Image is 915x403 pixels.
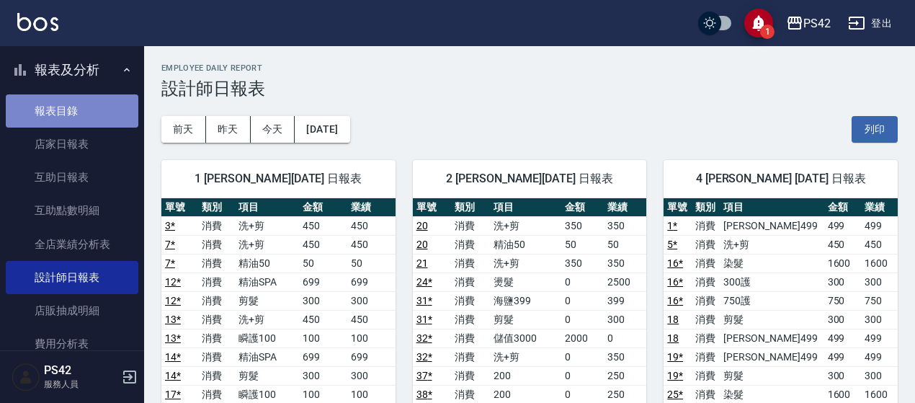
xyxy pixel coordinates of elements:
[681,172,880,186] span: 4 [PERSON_NAME] [DATE] 日報表
[861,235,898,254] td: 450
[561,310,604,329] td: 0
[235,310,299,329] td: 洗+剪
[720,235,824,254] td: 洗+剪
[6,261,138,294] a: 設計師日報表
[347,310,396,329] td: 450
[824,198,861,217] th: 金額
[416,257,428,269] a: 21
[347,216,396,235] td: 450
[667,332,679,344] a: 18
[416,239,428,250] a: 20
[490,366,561,385] td: 200
[299,310,347,329] td: 450
[490,310,561,329] td: 剪髮
[295,116,349,143] button: [DATE]
[824,310,861,329] td: 300
[6,327,138,360] a: 費用分析表
[299,291,347,310] td: 300
[604,273,646,291] td: 2500
[604,254,646,273] td: 350
[720,329,824,347] td: [PERSON_NAME]499
[347,254,396,273] td: 50
[161,116,206,143] button: 前天
[451,329,490,347] td: 消費
[824,235,861,254] td: 450
[490,198,561,217] th: 項目
[692,235,720,254] td: 消費
[198,254,235,273] td: 消費
[861,273,898,291] td: 300
[198,216,235,235] td: 消費
[451,273,490,291] td: 消費
[604,366,646,385] td: 250
[179,172,378,186] span: 1 [PERSON_NAME][DATE] 日報表
[720,366,824,385] td: 剪髮
[161,63,898,73] h2: Employee Daily Report
[692,291,720,310] td: 消費
[299,366,347,385] td: 300
[561,254,604,273] td: 350
[604,198,646,217] th: 業績
[451,235,490,254] td: 消費
[235,216,299,235] td: 洗+剪
[720,291,824,310] td: 750護
[299,216,347,235] td: 450
[692,216,720,235] td: 消費
[347,366,396,385] td: 300
[235,273,299,291] td: 精油SPA
[299,329,347,347] td: 100
[44,363,117,378] h5: PS42
[299,235,347,254] td: 450
[842,10,898,37] button: 登出
[720,254,824,273] td: 染髮
[861,329,898,347] td: 499
[861,347,898,366] td: 499
[861,366,898,385] td: 300
[251,116,295,143] button: 今天
[206,116,251,143] button: 昨天
[824,273,861,291] td: 300
[861,254,898,273] td: 1600
[604,235,646,254] td: 50
[198,347,235,366] td: 消費
[824,347,861,366] td: 499
[760,25,775,39] span: 1
[720,198,824,217] th: 項目
[561,291,604,310] td: 0
[413,198,452,217] th: 單號
[490,216,561,235] td: 洗+剪
[561,216,604,235] td: 350
[451,291,490,310] td: 消費
[347,235,396,254] td: 450
[720,273,824,291] td: 300護
[347,198,396,217] th: 業績
[561,198,604,217] th: 金額
[490,347,561,366] td: 洗+剪
[347,347,396,366] td: 699
[12,363,40,391] img: Person
[561,329,604,347] td: 2000
[720,310,824,329] td: 剪髮
[604,329,646,347] td: 0
[490,273,561,291] td: 燙髮
[416,220,428,231] a: 20
[692,329,720,347] td: 消費
[451,216,490,235] td: 消費
[17,13,58,31] img: Logo
[852,116,898,143] button: 列印
[490,291,561,310] td: 海鹽399
[451,310,490,329] td: 消費
[235,198,299,217] th: 項目
[490,254,561,273] td: 洗+剪
[6,161,138,194] a: 互助日報表
[198,198,235,217] th: 類別
[299,254,347,273] td: 50
[692,198,720,217] th: 類別
[861,291,898,310] td: 750
[720,347,824,366] td: [PERSON_NAME]499
[861,198,898,217] th: 業績
[299,198,347,217] th: 金額
[561,366,604,385] td: 0
[235,329,299,347] td: 瞬護100
[6,228,138,261] a: 全店業績分析表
